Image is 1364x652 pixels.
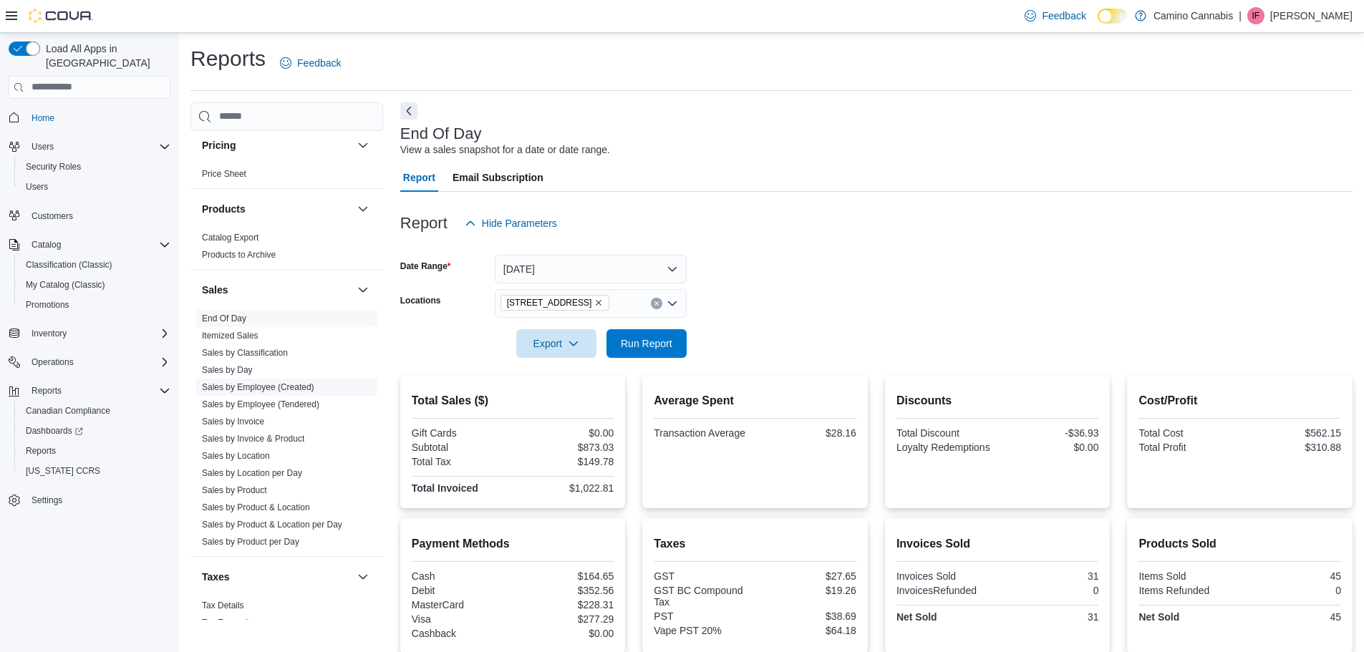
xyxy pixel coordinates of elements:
div: Transaction Average [654,427,752,439]
div: Pricing [190,165,383,188]
div: $149.78 [516,456,614,467]
div: $228.31 [516,599,614,610]
button: Pricing [202,138,352,152]
span: Feedback [1042,9,1085,23]
span: My Catalog (Classic) [20,276,170,293]
span: Feedback [297,56,341,70]
div: $28.16 [758,427,856,439]
span: Report [403,163,435,192]
a: Sales by Location per Day [202,468,302,478]
a: Tax Exemptions [202,618,263,628]
div: Subtotal [412,442,510,453]
div: Total Discount [896,427,995,439]
a: Sales by Product [202,485,267,495]
h2: Payment Methods [412,535,614,553]
span: Reports [26,382,170,399]
span: Inventory [32,328,67,339]
span: Catalog [26,236,170,253]
span: End Of Day [202,313,246,324]
button: Next [400,102,417,120]
div: 31 [1000,611,1098,623]
label: Locations [400,295,441,306]
span: Sales by Product & Location [202,502,310,513]
span: Sales by Day [202,364,253,376]
a: Sales by Classification [202,348,288,358]
span: Sales by Location per Day [202,467,302,479]
button: Sales [202,283,352,297]
a: Customers [26,208,79,225]
button: Promotions [14,295,176,315]
div: Total Tax [412,456,510,467]
span: Tax Details [202,600,244,611]
span: Catalog [32,239,61,250]
button: Hide Parameters [459,209,563,238]
strong: Total Invoiced [412,482,478,494]
a: My Catalog (Classic) [20,276,111,293]
div: $38.69 [758,610,856,622]
button: Customers [3,205,176,226]
button: Home [3,107,176,128]
div: $0.00 [516,427,614,439]
button: Run Report [606,329,687,358]
p: [PERSON_NAME] [1270,7,1353,24]
span: Sales by Product & Location per Day [202,519,342,530]
span: Sales by Product per Day [202,536,299,548]
span: Reports [26,445,56,457]
div: $352.56 [516,585,614,596]
span: Sales by Invoice [202,416,264,427]
a: Tax Details [202,600,244,610]
span: Users [26,138,170,155]
span: Canadian Compliance [26,405,110,417]
button: Pricing [354,137,372,154]
h2: Average Spent [654,392,856,409]
span: Inventory [26,325,170,342]
div: Vape PST 20% [654,625,752,636]
a: Feedback [1019,1,1091,30]
a: Sales by Location [202,451,270,461]
div: 0 [1000,585,1098,596]
button: Users [26,138,59,155]
button: Operations [3,352,176,372]
span: Classification (Classic) [20,256,170,273]
button: Reports [14,441,176,461]
span: Sales by Employee (Tendered) [202,399,319,410]
a: [US_STATE] CCRS [20,462,106,480]
div: $277.29 [516,613,614,625]
span: Reports [32,385,62,396]
a: Feedback [274,49,347,77]
span: Classification (Classic) [26,259,112,271]
button: Users [3,137,176,157]
div: Items Refunded [1138,585,1237,596]
h3: End Of Day [400,125,482,142]
div: 45 [1243,611,1341,623]
div: $1,022.81 [516,482,614,494]
h3: Sales [202,283,228,297]
button: Remove 7291 Fraser St. from selection in this group [594,298,603,307]
strong: Net Sold [1138,611,1179,623]
div: $164.65 [516,570,614,582]
a: Sales by Invoice [202,417,264,427]
strong: Net Sold [896,611,937,623]
div: View a sales snapshot for a date or date range. [400,142,610,157]
div: Taxes [190,597,383,637]
span: Sales by Product [202,485,267,496]
span: Export [525,329,588,358]
button: Reports [3,381,176,401]
label: Date Range [400,261,451,272]
span: Sales by Employee (Created) [202,381,314,393]
a: Sales by Product & Location [202,502,310,512]
div: PST [654,610,752,622]
div: Loyalty Redemptions [896,442,995,453]
a: Sales by Product per Day [202,537,299,547]
div: Products [190,229,383,269]
span: 7291 Fraser St. [500,295,610,311]
a: Classification (Classic) [20,256,118,273]
button: Taxes [202,570,352,584]
button: Operations [26,354,79,371]
span: Home [32,112,54,124]
div: 31 [1000,570,1098,582]
button: Open list of options [667,298,678,309]
button: Taxes [354,568,372,585]
div: Visa [412,613,510,625]
div: Sales [190,310,383,556]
